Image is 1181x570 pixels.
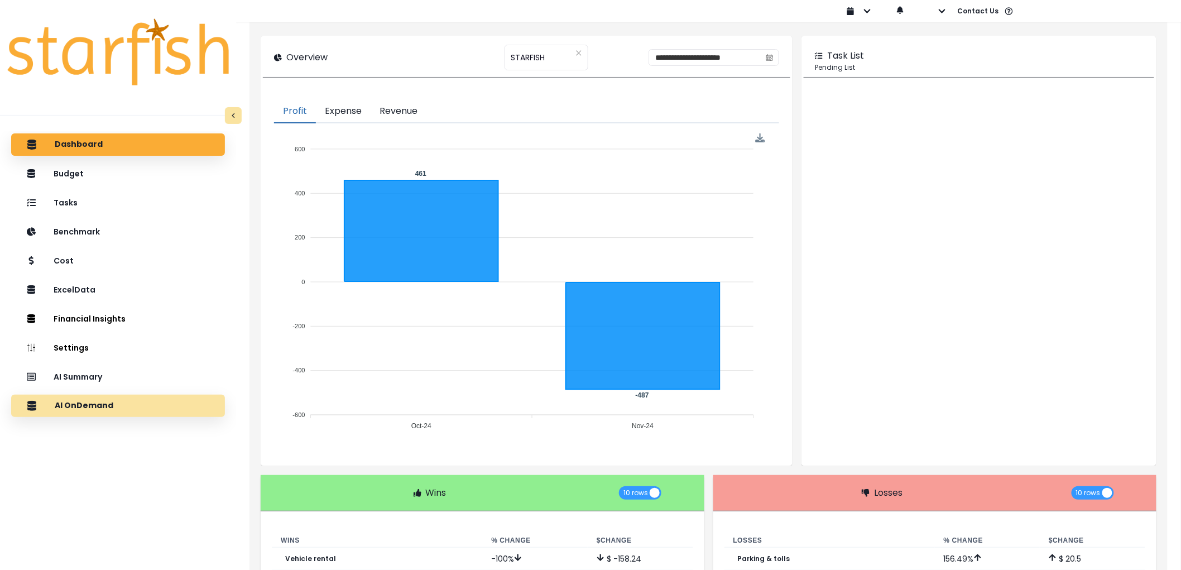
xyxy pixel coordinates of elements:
[295,190,305,197] tspan: 400
[11,191,225,214] button: Tasks
[935,547,1040,570] td: 156.49 %
[11,162,225,185] button: Budget
[411,422,431,430] tspan: Oct-24
[295,146,305,152] tspan: 600
[575,47,582,59] button: Clear
[588,534,693,548] th: $ Change
[54,372,102,382] p: AI Summary
[11,308,225,330] button: Financial Insights
[11,366,225,388] button: AI Summary
[738,555,790,563] p: Parking & tolls
[511,46,545,69] span: STARFISH
[1040,547,1145,570] td: $ 20.5
[11,279,225,301] button: ExcelData
[316,100,371,123] button: Expense
[274,100,316,123] button: Profit
[756,133,765,143] img: Download Profit
[371,100,426,123] button: Revenue
[588,547,693,570] td: $ -158.24
[54,198,78,208] p: Tasks
[54,227,100,237] p: Benchmark
[426,486,447,500] p: Wins
[935,534,1040,548] th: % Change
[632,422,654,430] tspan: Nov-24
[623,486,648,500] span: 10 rows
[482,534,588,548] th: % Change
[1076,486,1101,500] span: 10 rows
[575,50,582,56] svg: close
[55,401,113,411] p: AI OnDemand
[756,133,765,143] div: Menu
[286,51,328,64] p: Overview
[293,411,305,418] tspan: -600
[874,486,902,500] p: Losses
[482,547,588,570] td: -100 %
[724,534,935,548] th: Losses
[54,256,74,266] p: Cost
[827,49,864,63] p: Task List
[54,285,95,295] p: ExcelData
[766,54,774,61] svg: calendar
[285,555,336,563] p: Vehicle rental
[293,323,305,329] tspan: -200
[295,234,305,241] tspan: 200
[54,169,84,179] p: Budget
[302,279,305,285] tspan: 0
[272,534,482,548] th: Wins
[293,367,305,374] tspan: -400
[55,140,103,150] p: Dashboard
[815,63,1143,73] p: Pending List
[11,250,225,272] button: Cost
[11,221,225,243] button: Benchmark
[11,337,225,359] button: Settings
[11,395,225,417] button: AI OnDemand
[11,133,225,156] button: Dashboard
[1040,534,1145,548] th: $ Change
